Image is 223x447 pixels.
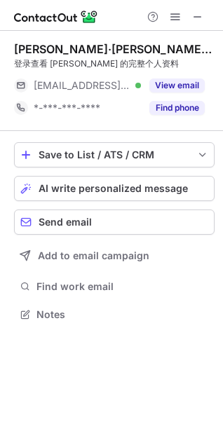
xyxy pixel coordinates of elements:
[14,305,215,324] button: Notes
[38,250,149,261] span: Add to email campaign
[14,277,215,296] button: Find work email
[149,101,205,115] button: Reveal Button
[14,176,215,201] button: AI write personalized message
[14,8,98,25] img: ContactOut v5.3.10
[14,42,215,56] div: [PERSON_NAME]·[PERSON_NAME]奎拉
[34,79,130,92] span: [EMAIL_ADDRESS][DOMAIN_NAME]
[14,243,215,268] button: Add to email campaign
[14,142,215,167] button: save-profile-one-click
[39,216,92,228] span: Send email
[14,57,215,70] div: 登录查看 [PERSON_NAME] 的完整个人资料
[39,183,188,194] span: AI write personalized message
[39,149,190,160] div: Save to List / ATS / CRM
[36,280,209,293] span: Find work email
[14,209,215,235] button: Send email
[149,78,205,92] button: Reveal Button
[36,308,209,321] span: Notes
